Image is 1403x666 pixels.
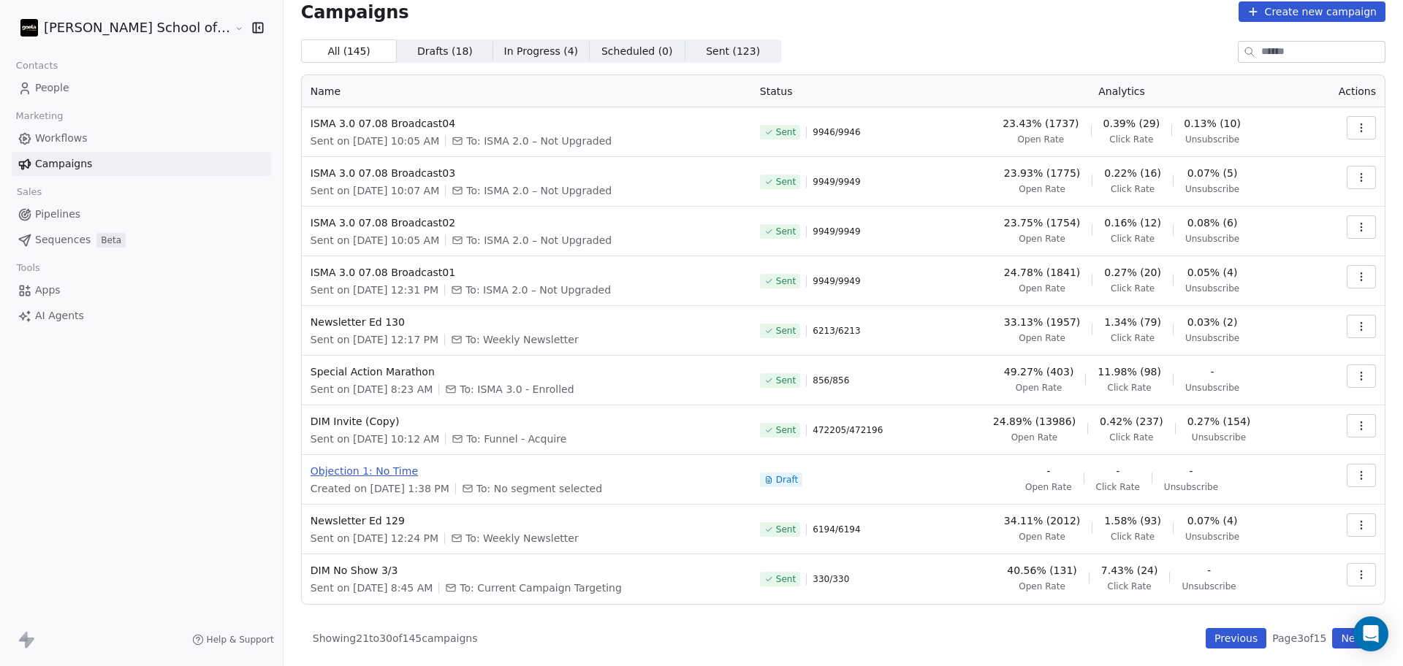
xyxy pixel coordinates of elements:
th: Analytics [934,75,1309,107]
a: Workflows [12,126,271,150]
span: Sent on [DATE] 12:24 PM [311,531,438,546]
span: Contacts [9,55,64,77]
span: 23.93% (1775) [1004,166,1080,180]
span: Unsubscribe [1185,283,1239,294]
span: 0.08% (6) [1187,215,1238,230]
span: Draft [776,474,798,486]
span: Click Rate [1111,531,1155,543]
span: To: No segment selected [476,481,602,496]
span: 1.34% (79) [1104,315,1161,329]
span: To: Weekly Newsletter [465,332,579,347]
span: To: Current Campaign Targeting [460,581,621,595]
th: Name [302,75,751,107]
span: Sent on [DATE] 10:12 AM [311,432,439,446]
span: Newsletter Ed 130 [311,315,742,329]
span: Open Rate [1018,134,1065,145]
span: Unsubscribe [1182,581,1236,592]
span: ISMA 3.0 07.08 Broadcast04 [311,116,742,131]
span: Sent [776,126,796,138]
span: 0.22% (16) [1104,166,1161,180]
a: AI Agents [12,304,271,328]
th: Status [751,75,934,107]
button: Previous [1206,628,1266,648]
span: 0.16% (12) [1104,215,1161,230]
img: Zeeshan%20Neck%20Print%20Dark.png [20,19,38,37]
span: 9949 / 9949 [813,226,860,237]
span: DIM Invite (Copy) [311,414,742,429]
span: Special Action Marathon [311,364,742,379]
span: 0.27% (20) [1104,265,1161,280]
span: Click Rate [1111,332,1155,344]
span: To: ISMA 2.0 – Not Upgraded [466,233,612,248]
span: Sent on [DATE] 12:31 PM [311,283,438,297]
span: 24.78% (1841) [1004,265,1080,280]
span: - [1207,563,1211,578]
span: ISMA 3.0 07.08 Broadcast03 [311,166,742,180]
span: [PERSON_NAME] School of Finance LLP [44,18,231,37]
span: In Progress ( 4 ) [504,44,579,59]
span: Tools [10,257,46,279]
span: 9949 / 9949 [813,275,860,287]
div: Open Intercom Messenger [1353,616,1388,651]
span: Page 3 of 15 [1272,631,1326,646]
span: - [1211,364,1214,379]
span: Click Rate [1111,233,1155,245]
span: Newsletter Ed 129 [311,513,742,528]
span: ISMA 3.0 07.08 Broadcast01 [311,265,742,280]
span: Sent [776,375,796,386]
span: 7.43% (24) [1101,563,1158,578]
span: 9946 / 9946 [813,126,860,138]
span: Open Rate [1011,432,1058,443]
span: 9949 / 9949 [813,176,860,188]
span: Sent on [DATE] 10:07 AM [311,183,439,198]
th: Actions [1309,75,1385,107]
span: 0.03% (2) [1187,315,1238,329]
span: DIM No Show 3/3 [311,563,742,578]
span: Sent [776,176,796,188]
span: Help & Support [207,634,274,646]
span: Drafts ( 18 ) [417,44,473,59]
span: Created on [DATE] 1:38 PM [311,481,449,496]
span: 856 / 856 [813,375,849,386]
span: Showing 21 to 30 of 145 campaigns [313,631,478,646]
span: Open Rate [1025,481,1072,493]
span: Unsubscribe [1185,183,1239,195]
span: To: ISMA 3.0 - Enrolled [460,382,574,397]
span: Sent [776,573,796,585]
span: Objection 1: No Time [311,464,742,478]
span: Sent [776,226,796,237]
span: Pipelines [35,207,80,222]
span: 0.27% (154) [1187,414,1251,429]
span: 6213 / 6213 [813,325,860,337]
span: To: ISMA 2.0 – Not Upgraded [465,283,611,297]
a: Apps [12,278,271,302]
span: Click Rate [1096,481,1140,493]
span: 11.98% (98) [1098,364,1161,379]
span: 472205 / 472196 [813,424,883,436]
span: 49.27% (403) [1004,364,1073,379]
span: Click Rate [1111,183,1155,195]
span: Unsubscribe [1185,134,1239,145]
span: To: ISMA 2.0 – Not Upgraded [466,134,612,148]
span: Workflows [35,131,88,146]
span: - [1189,464,1193,478]
span: Sent on [DATE] 12:17 PM [311,332,438,347]
span: - [1046,464,1050,478]
span: 40.56% (131) [1007,563,1076,578]
span: Sent on [DATE] 10:05 AM [311,233,439,248]
span: Click Rate [1108,382,1152,394]
span: ISMA 3.0 07.08 Broadcast02 [311,215,742,230]
span: Sent on [DATE] 8:45 AM [311,581,433,595]
button: Create new campaign [1239,1,1385,22]
span: Sent on [DATE] 10:05 AM [311,134,439,148]
span: Click Rate [1109,432,1153,443]
span: Sent ( 123 ) [706,44,760,59]
span: 330 / 330 [813,573,849,585]
span: 23.43% (1737) [1003,116,1079,131]
span: 6194 / 6194 [813,524,860,535]
span: Open Rate [1019,233,1065,245]
span: 33.13% (1957) [1004,315,1080,329]
span: To: Funnel - Acquire [466,432,566,446]
span: Sales [10,181,48,203]
span: Sent [776,524,796,535]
